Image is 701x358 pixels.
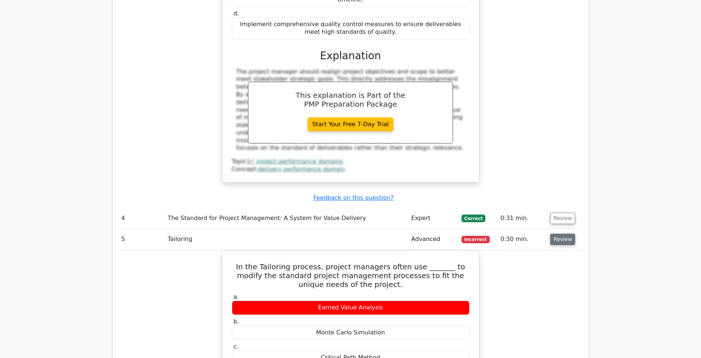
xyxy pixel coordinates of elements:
[231,262,470,289] h5: In the Tailoring process, project managers often use _______ to modify the standard project manag...
[550,213,575,224] button: Review
[461,236,490,243] span: Incorrect
[165,208,408,229] td: The Standard for Project Management: A System for Value Delivery
[461,215,485,222] span: Correct
[256,158,343,165] a: project performance domains
[234,10,239,17] span: d.
[232,17,470,39] div: Implement comprehensive quality control measures to ensure deliverables meet high standards of qu...
[258,166,345,173] a: delivery performance domain
[550,234,575,245] button: Review
[234,343,239,350] span: c.
[234,293,239,300] span: a.
[498,208,547,229] td: 0:31 min.
[498,229,547,250] td: 0:30 min.
[232,158,470,166] div: Topic:
[236,68,465,152] div: The project manager should realign project objectives and scope to better meet stakeholder strate...
[232,326,470,340] div: Monte Carlo Simulation
[118,229,165,250] td: 5
[408,208,458,229] td: Expert
[308,117,394,131] a: Start Your Free 7-Day Trial
[165,229,408,250] td: Tailoring
[313,194,393,201] a: Feedback on this question?
[118,208,165,229] td: 4
[236,50,465,62] h3: Explanation
[232,166,470,173] div: Concept:
[234,318,239,325] span: b.
[232,301,470,315] div: Earned Value Analysis
[408,229,458,250] td: Advanced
